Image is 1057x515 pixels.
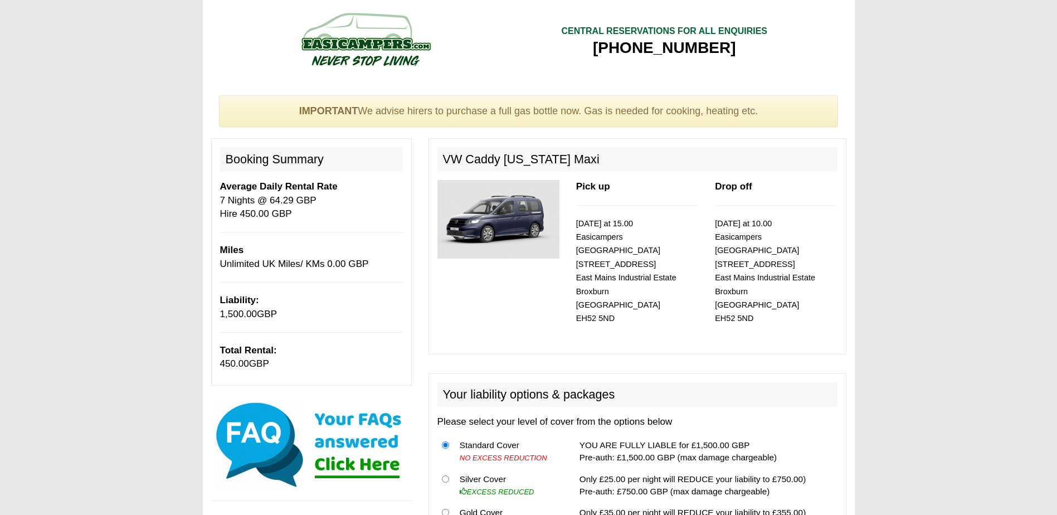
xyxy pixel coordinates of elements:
b: Average Daily Rental Rate [220,181,338,192]
small: [DATE] at 10.00 Easicampers [GEOGRAPHIC_DATA] [STREET_ADDRESS] East Mains Industrial Estate Broxb... [715,219,815,323]
div: CENTRAL RESERVATIONS FOR ALL ENQUIRIES [561,25,767,38]
p: GBP [220,294,403,321]
i: EXCESS REDUCED [460,488,534,496]
i: NO EXCESS REDUCTION [460,454,547,462]
b: Pick up [576,181,610,192]
span: 450.00 [220,358,249,369]
p: Please select your level of cover from the options below [437,415,837,429]
img: campers-checkout-logo.png [260,8,471,70]
span: 1,500.00 [220,309,257,319]
td: YOU ARE FULLY LIABLE for £1,500.00 GBP Pre-auth: £1,500.00 GBP (max damage chargeable) [575,435,837,469]
b: Miles [220,245,244,255]
p: GBP [220,344,403,371]
p: Unlimited UK Miles/ KMs 0.00 GBP [220,244,403,271]
strong: IMPORTANT [299,105,358,116]
div: We advise hirers to purchase a full gas bottle now. Gas is needed for cooking, heating etc. [219,95,839,128]
td: Standard Cover [455,435,562,469]
div: [PHONE_NUMBER] [561,38,767,58]
td: Silver Cover [455,468,562,502]
h2: VW Caddy [US_STATE] Maxi [437,147,837,172]
img: 348.jpg [437,180,559,259]
h2: Your liability options & packages [437,382,837,407]
td: Only £25.00 per night will REDUCE your liability to £750.00) Pre-auth: £750.00 GBP (max damage ch... [575,468,837,502]
p: 7 Nights @ 64.29 GBP Hire 450.00 GBP [220,180,403,221]
b: Total Rental: [220,345,277,356]
b: Liability: [220,295,259,305]
b: Drop off [715,181,752,192]
h2: Booking Summary [220,147,403,172]
small: [DATE] at 15.00 Easicampers [GEOGRAPHIC_DATA] [STREET_ADDRESS] East Mains Industrial Estate Broxb... [576,219,676,323]
img: Click here for our most common FAQs [211,400,412,489]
